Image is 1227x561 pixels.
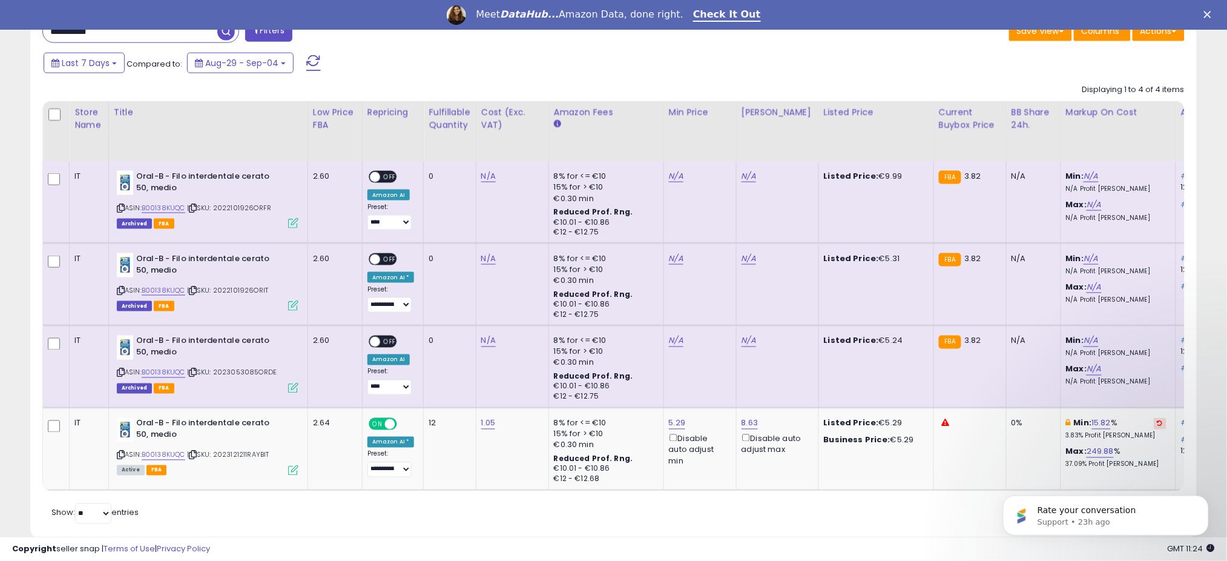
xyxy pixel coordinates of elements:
a: 5.29 [669,417,686,430]
div: €10.01 - €10.86 [554,382,654,392]
span: 3.82 [964,335,981,347]
span: #408 [1181,363,1204,374]
small: FBA [939,171,961,184]
div: Amazon AI [367,354,410,365]
a: 249.88 [1087,446,1114,458]
div: Repricing [367,106,419,119]
div: 0% [1012,418,1051,429]
div: 15% for > €10 [554,347,654,357]
p: 3.83% Profit [PERSON_NAME] [1066,432,1166,440]
div: Fulfillable Quantity [429,106,470,131]
div: 8% for <= €10 [554,418,654,429]
th: The percentage added to the cost of goods (COGS) that forms the calculator for Min & Max prices. [1061,101,1176,162]
span: 3.82 [964,253,981,264]
div: €0.30 min [554,440,654,451]
a: N/A [481,335,496,347]
a: N/A [742,253,756,265]
p: N/A Profit [PERSON_NAME] [1066,267,1166,276]
b: Business Price: [824,434,890,446]
div: 8% for <= €10 [554,253,654,264]
a: N/A [669,335,683,347]
span: #131,844 [1181,253,1216,264]
div: 12 [429,418,466,429]
div: €9.99 [824,171,924,182]
b: Max: [1066,281,1087,293]
span: Listings that have been deleted from Seller Central [117,219,152,229]
div: 2.60 [313,336,353,347]
a: N/A [1087,363,1101,376]
div: €12 - €12.75 [554,227,654,237]
button: Save View [1009,21,1072,41]
button: Actions [1133,21,1185,41]
div: €0.30 min [554,193,654,204]
p: 37.09% Profit [PERSON_NAME] [1066,460,1166,469]
a: N/A [1084,253,1098,265]
span: FBA [154,301,174,311]
div: Min Price [669,106,731,119]
img: 31+IJ7Z5XyL._SL40_.jpg [117,171,133,195]
a: N/A [1084,170,1098,182]
div: Low Price FBA [313,106,357,131]
div: N/A [1012,253,1051,264]
i: DataHub... [500,8,559,20]
div: Disable auto adjust min [669,432,727,467]
b: Max: [1066,363,1087,375]
div: 2.60 [313,253,353,264]
a: B00138KUQC [142,285,185,296]
div: Title [114,106,303,119]
div: N/A [1012,171,1051,182]
span: #131,844 [1181,434,1216,446]
a: N/A [1087,199,1101,211]
a: N/A [481,170,496,182]
small: FBA [939,253,961,267]
div: seller snap | | [12,543,210,555]
b: Min: [1066,170,1084,182]
a: B00138KUQC [142,450,185,460]
div: IT [74,418,99,429]
b: Reduced Prof. Rng. [554,454,633,464]
span: #408 [1181,280,1204,292]
b: Max: [1066,446,1087,457]
div: €12 - €12.68 [554,474,654,485]
span: #408 [1181,199,1204,210]
div: €0.30 min [554,275,654,286]
div: ASIN: [117,418,298,474]
b: Reduced Prof. Rng. [554,207,633,217]
span: 3.82 [964,170,981,182]
div: IT [74,253,99,264]
img: 31+IJ7Z5XyL._SL40_.jpg [117,253,133,277]
a: 8.63 [742,417,758,430]
div: €10.01 - €10.86 [554,464,654,474]
div: 0 [429,171,466,182]
a: N/A [1087,281,1101,293]
a: 15.82 [1092,417,1111,430]
span: OFF [380,337,400,347]
div: 15% for > €10 [554,429,654,440]
div: 2.60 [313,171,353,182]
span: OFF [380,254,400,265]
span: | SKU: 2023053085ORDE [187,368,277,377]
span: #408 [1181,417,1204,429]
span: All listings currently available for purchase on Amazon [117,465,145,476]
div: % [1066,446,1166,469]
div: Disable auto adjust max [742,432,809,456]
a: Privacy Policy [157,543,210,554]
div: €0.30 min [554,357,654,368]
div: Listed Price [824,106,929,119]
strong: Copyright [12,543,56,554]
p: N/A Profit [PERSON_NAME] [1066,350,1166,358]
p: N/A Profit [PERSON_NAME] [1066,214,1166,222]
img: Profile image for Georgie [447,5,466,25]
button: Aug-29 - Sep-04 [187,53,294,73]
div: IT [74,171,99,182]
iframe: Intercom notifications message [985,470,1227,555]
div: 15% for > €10 [554,264,654,275]
p: N/A Profit [PERSON_NAME] [1066,185,1166,193]
div: Markup on Cost [1066,106,1171,119]
a: N/A [669,170,683,182]
b: Min: [1074,417,1092,429]
button: Columns [1074,21,1131,41]
div: €12 - €12.75 [554,310,654,320]
a: N/A [742,170,756,182]
b: Listed Price: [824,417,879,429]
